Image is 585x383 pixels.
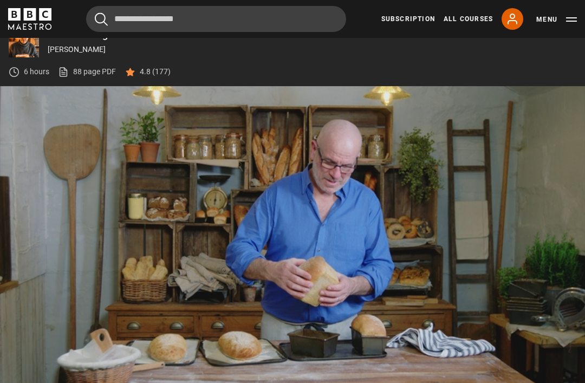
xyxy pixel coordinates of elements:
[444,14,493,24] a: All Courses
[8,8,51,30] svg: BBC Maestro
[24,66,49,77] p: 6 hours
[58,66,116,77] a: 88 page PDF
[48,30,576,40] p: Bread Making
[48,44,576,55] p: [PERSON_NAME]
[381,14,435,24] a: Subscription
[86,6,346,32] input: Search
[536,14,577,25] button: Toggle navigation
[140,66,171,77] p: 4.8 (177)
[95,12,108,26] button: Submit the search query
